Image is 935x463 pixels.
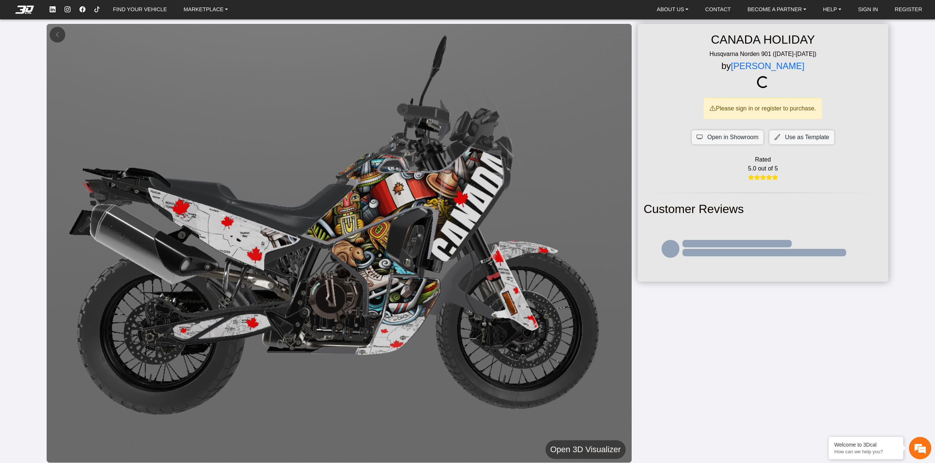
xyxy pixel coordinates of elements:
div: Welcome to 3Dcal [834,442,898,448]
h2: Customer Reviews [644,199,882,219]
span: Use as Template [785,133,829,142]
a: ABOUT US [654,3,691,16]
a: CONTACT [702,3,734,16]
p: How can we help you? [834,449,898,454]
span: Conversation [4,234,50,239]
div: Minimize live chat window [122,4,140,22]
div: Navigation go back [8,38,19,50]
a: BECOME A PARTNER [744,3,809,16]
a: REGISTER [892,3,925,16]
a: FIND YOUR VEHICLE [110,3,170,16]
div: Chat with us now [50,39,137,49]
button: Open in Showroom [692,130,763,144]
span: Open in Showroom [707,133,759,142]
div: Please sign in or register to purchase. [703,98,822,119]
a: [PERSON_NAME] [731,61,804,71]
span: We're online! [43,88,103,159]
a: SIGN IN [855,3,881,16]
textarea: Type your message and hit 'Enter' [4,194,142,220]
span: Rated [755,155,771,164]
a: MARKETPLACE [181,3,231,16]
img: CANADA HOLIDAY [47,24,632,463]
button: Open 3D Visualizer [545,440,626,459]
div: Articles [96,220,142,244]
a: HELP [820,3,844,16]
h4: by [721,59,804,73]
button: Use as Template [769,130,834,144]
span: Husqvarna Norden 901 ([DATE]-[DATE]) [703,50,822,59]
h5: Open 3D Visualizer [550,443,621,456]
h2: CANADA HOLIDAY [705,30,821,50]
div: FAQs [50,220,96,244]
span: 5.0 out of 5 [748,164,778,173]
